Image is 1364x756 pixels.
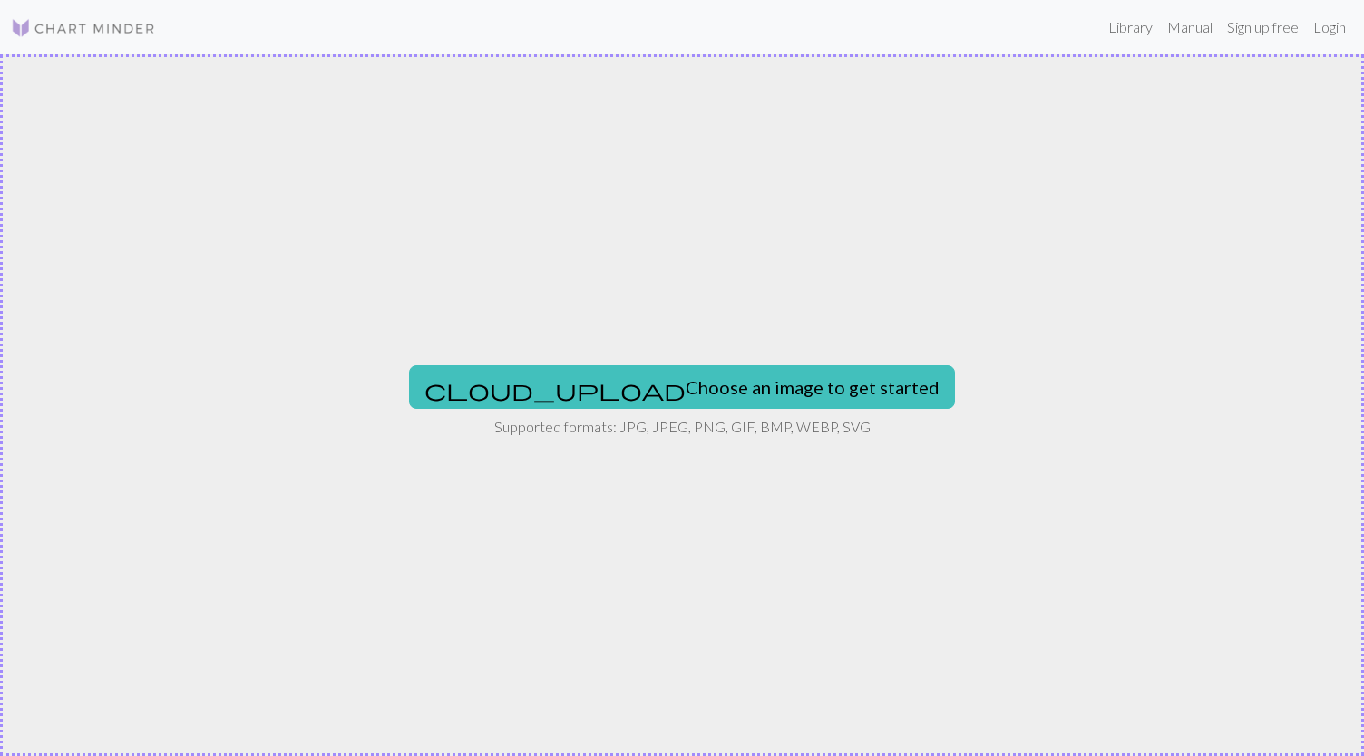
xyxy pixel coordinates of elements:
[11,17,156,39] img: Logo
[1306,9,1353,45] a: Login
[1101,9,1160,45] a: Library
[494,416,871,438] p: Supported formats: JPG, JPEG, PNG, GIF, BMP, WEBP, SVG
[1160,9,1220,45] a: Manual
[409,365,955,409] button: Choose an image to get started
[1220,9,1306,45] a: Sign up free
[424,377,686,402] span: cloud_upload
